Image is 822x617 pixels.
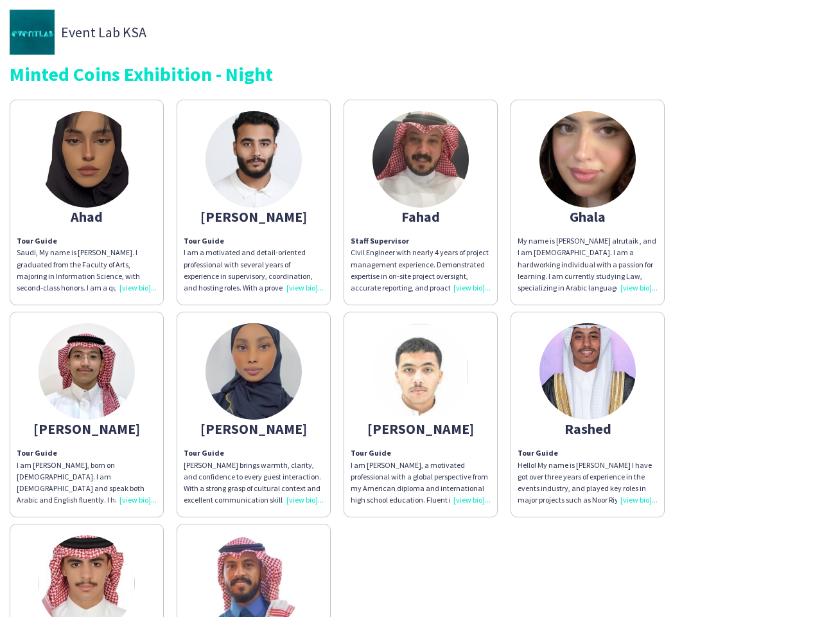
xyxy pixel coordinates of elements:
img: thumb-66cdc423420c8.png [372,323,469,420]
p: Saudi, My name is [PERSON_NAME]. I graduated from the Faculty of Arts, majoring in Information Sc... [17,235,157,294]
div: Hello! My name is [PERSON_NAME] I have got over three years of experience in the events industry,... [518,447,658,506]
div: [PERSON_NAME] [184,423,324,434]
img: thumb-67040ee91bc4d.jpeg [205,111,302,208]
div: Ahad [17,211,157,222]
div: [PERSON_NAME] [17,423,157,434]
img: thumb-7c1fc00d-8673-4c22-a7f5-fac8741591c2.jpg [539,323,636,420]
b: Tour Guide [17,448,57,458]
div: [PERSON_NAME] [184,211,324,222]
b: Tour Guide [351,448,391,458]
div: Ghala [518,211,658,222]
div: Rashed [518,423,658,434]
div: I am [PERSON_NAME], a motivated professional with a global perspective from my American diploma a... [351,460,491,506]
div: [PERSON_NAME] brings warmth, clarity, and confidence to every guest interaction. With a strong gr... [184,447,324,506]
img: thumb-662e68e571236.jpeg [39,323,135,420]
div: Fahad [351,211,491,222]
div: My name is [PERSON_NAME] alrutaik , and I am [DEMOGRAPHIC_DATA]. I am a hardworking individual wi... [518,235,658,294]
span: Event Lab KSA [61,26,146,38]
b: Tour Guide [17,236,57,246]
p: I am a motivated and detail-oriented professional with several years of experience in supervisory... [184,235,324,294]
div: [PERSON_NAME] [351,423,491,434]
img: thumb-5c71f5ac-19c8-4b12-9d84-9ad8b0b05896.jpg [10,10,55,55]
img: thumb-66f1650c77d39.jpeg [372,111,469,208]
div: I am [PERSON_NAME], born on [DEMOGRAPHIC_DATA]. I am [DEMOGRAPHIC_DATA] and speak both Arabic and... [17,460,157,506]
div: Minted Coins Exhibition - Night [10,64,812,84]
b: Tour Guide [184,236,224,246]
img: thumb-659ad45ccd66e.jpeg [39,111,135,208]
b: Tour Guide [518,448,558,458]
b: Tour Guide [184,448,224,458]
img: thumb-6852b81a0a4f2.jpeg [539,111,636,208]
div: Civil Engineer with nearly 4 years of project management experience. Demonstrated expertise in on... [351,247,491,294]
b: Staff Supervisor [351,236,409,246]
img: thumb-6484e0113b86e.jpeg [205,323,302,420]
